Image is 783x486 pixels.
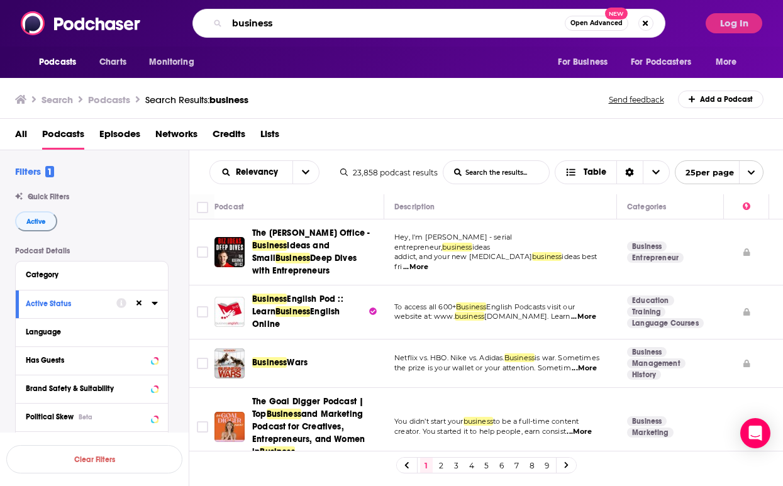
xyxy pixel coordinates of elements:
[252,396,364,419] span: The Goal Digger Podcast | Top
[420,458,433,473] a: 1
[394,417,464,426] span: You didn’t start your
[214,297,245,327] a: Business English Pod :: Learn Business English Online
[584,168,606,177] span: Table
[535,353,599,362] span: is war. Sometimes
[99,53,126,71] span: Charts
[227,13,565,33] input: Search podcasts, credits, & more...
[570,20,623,26] span: Open Advanced
[79,413,92,421] div: Beta
[627,199,666,214] div: Categories
[532,252,562,261] span: business
[403,262,428,272] span: ...More
[213,124,245,150] a: Credits
[740,418,770,448] div: Open Intercom Messenger
[26,356,147,365] div: Has Guests
[26,380,158,396] button: Brand Safety & Suitability
[394,312,455,321] span: website at: www.
[26,384,147,393] div: Brand Safety & Suitability
[21,11,142,35] a: Podchaser - Follow, Share and Rate Podcasts
[252,293,377,331] a: BusinessEnglish Pod :: LearnBusinessEnglish Online
[627,307,665,317] a: Training
[214,412,245,442] img: The Goal Digger Podcast | Top Business and Marketing Podcast for Creatives, Entrepreneurs, and Wo...
[16,431,168,460] button: Show More
[558,53,608,71] span: For Business
[394,252,532,261] span: addict, and your new [MEDICAL_DATA]
[541,458,553,473] a: 9
[504,353,535,362] span: Business
[605,8,628,19] span: New
[149,53,194,71] span: Monitoring
[631,53,691,71] span: For Podcasters
[42,94,73,106] h3: Search
[394,252,597,271] span: ideas best fri
[252,357,287,368] span: Business
[623,50,709,74] button: open menu
[394,233,512,251] span: Hey, I'm [PERSON_NAME] - serial entrepreneur,
[6,445,182,473] button: Clear Filters
[26,218,46,225] span: Active
[26,328,150,336] div: Language
[252,395,377,458] a: The Goal Digger Podcast | TopBusinessand Marketing Podcast for Creatives, Entrepreneurs, and Wome...
[42,124,84,150] a: Podcasts
[605,94,668,105] button: Send feedback
[99,124,140,150] a: Episodes
[252,409,365,457] span: and Marketing Podcast for Creatives, Entrepreneurs, and Women in
[627,241,667,251] a: Business
[707,50,753,74] button: open menu
[15,211,57,231] button: Active
[627,358,686,368] a: Management
[275,306,310,317] span: Business
[627,416,667,426] a: Business
[484,312,570,321] span: [DOMAIN_NAME]. Learn
[140,50,210,74] button: open menu
[26,299,108,308] div: Active Status
[486,302,574,311] span: English Podcasts visit our
[15,165,54,177] h2: Filters
[678,91,764,108] a: Add a Podcast
[572,363,597,373] span: ...More
[252,294,287,304] span: Business
[260,124,279,150] a: Lists
[571,312,596,322] span: ...More
[456,302,486,311] span: Business
[214,199,244,214] div: Podcast
[88,94,130,106] h3: Podcasts
[28,192,69,201] span: Quick Filters
[26,409,158,424] button: Political SkewBeta
[275,253,310,263] span: Business
[555,160,670,184] h2: Choose View
[15,124,27,150] a: All
[480,458,493,473] a: 5
[292,161,319,184] button: open menu
[493,417,579,426] span: to be a full-time content
[496,458,508,473] a: 6
[627,318,704,328] a: Language Courses
[260,446,294,457] span: Business
[627,370,661,380] a: History
[26,267,158,282] button: Category
[155,124,197,150] span: Networks
[394,427,566,436] span: creator. You started it to help people, earn consist
[567,427,592,437] span: ...More
[214,348,245,378] a: Business Wars
[252,227,377,277] a: The [PERSON_NAME] Office -BusinessIdeas and SmallBusinessDeep Dives with Entrepreneurs
[267,409,301,419] span: Business
[716,53,737,71] span: More
[252,356,308,369] a: BusinessWars
[214,237,245,267] a: The Koerner Office - Business Ideas and Small Business Deep Dives with Entrepreneurs
[616,161,643,184] div: Sort Direction
[197,306,208,318] span: Toggle select row
[26,412,74,421] span: Political Skew
[197,246,208,258] span: Toggle select row
[26,324,158,340] button: Language
[26,295,116,311] button: Active Status
[252,240,330,263] span: Ideas and Small
[26,270,150,279] div: Category
[472,243,491,251] span: ideas
[145,94,248,106] div: Search Results:
[549,50,623,74] button: open menu
[145,94,248,106] a: Search Results:business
